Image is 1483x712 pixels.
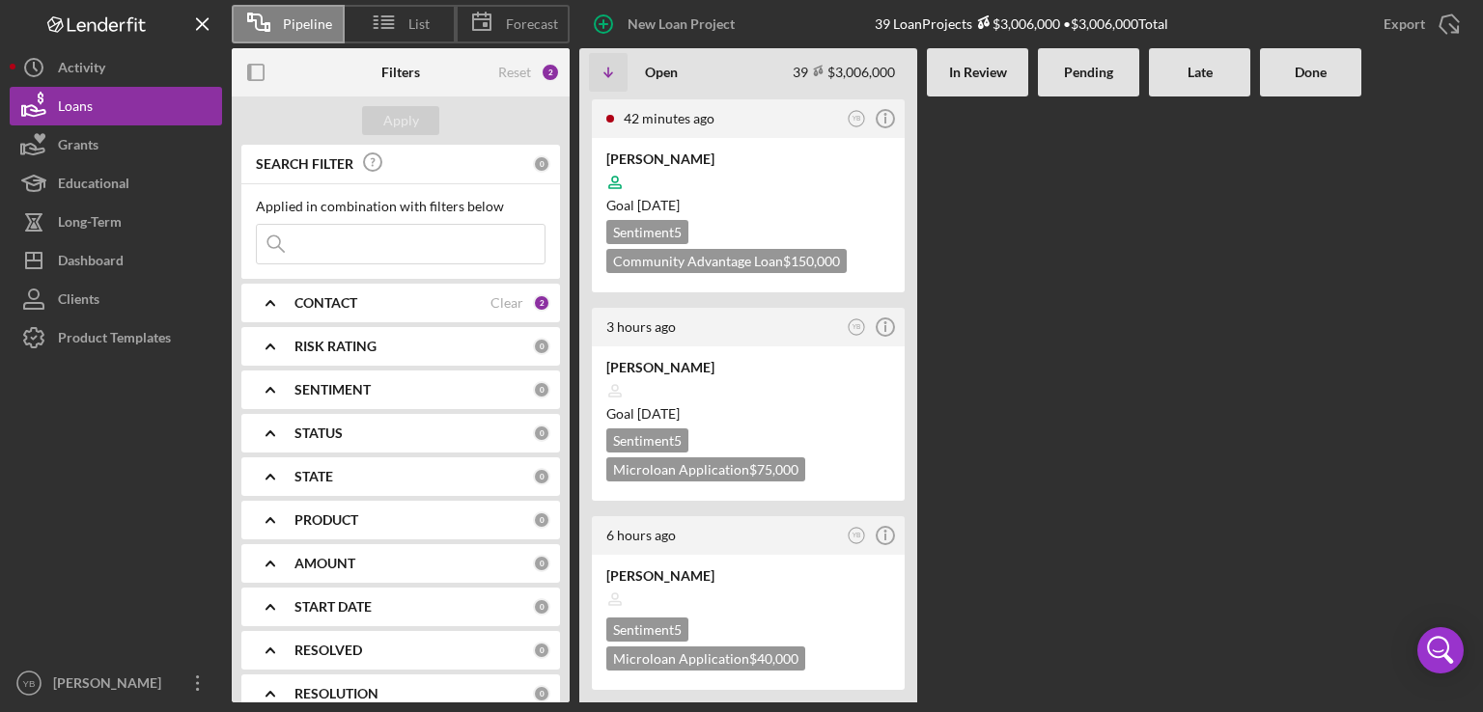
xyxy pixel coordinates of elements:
[58,318,171,362] div: Product Templates
[853,323,861,330] text: YB
[381,65,420,80] b: Filters
[533,338,550,355] div: 0
[1417,627,1464,673] div: Open Intercom Messenger
[606,646,805,671] div: Microloan Application $40,000
[589,96,908,295] a: 42 minutes agoYB[PERSON_NAME]Goal [DATE]Sentiment5Community Advantage Loan$150,000
[10,318,222,357] button: Product Templates
[10,125,222,164] button: Grants
[793,64,895,80] div: 39 $3,006,000
[972,15,1060,32] div: $3,006,000
[58,48,105,92] div: Activity
[294,512,358,528] b: PRODUCT
[853,532,861,538] text: YB
[294,469,333,484] b: STATE
[606,617,688,642] div: Sentiment 5
[637,197,680,213] time: 10/03/2025
[533,294,550,312] div: 2
[853,115,861,122] text: YB
[256,199,546,214] div: Applied in combination with filters below
[294,382,371,397] b: SENTIMENT
[23,678,36,689] text: YB
[408,16,430,32] span: List
[606,566,890,586] div: [PERSON_NAME]
[875,15,1168,32] div: 39 Loan Projects • $3,006,000 Total
[533,381,550,398] div: 0
[533,685,550,702] div: 0
[589,513,908,693] a: 6 hours agoYB[PERSON_NAME]Sentiment5Microloan Application$40,000
[10,280,222,318] button: Clients
[490,295,523,311] div: Clear
[533,555,550,572] div: 0
[10,87,222,125] button: Loans
[58,125,98,169] div: Grants
[10,664,222,702] button: YB[PERSON_NAME]
[1295,65,1327,80] b: Done
[58,87,93,130] div: Loans
[533,598,550,616] div: 0
[606,405,680,422] span: Goal
[606,358,890,377] div: [PERSON_NAME]
[541,63,560,82] div: 2
[645,65,678,80] b: Open
[58,280,99,323] div: Clients
[10,48,222,87] button: Activity
[606,220,688,244] div: Sentiment 5
[606,428,688,452] div: Sentiment 5
[58,241,124,285] div: Dashboard
[606,150,890,169] div: [PERSON_NAME]
[294,643,362,658] b: RESOLVED
[624,110,714,126] time: 2025-08-19 19:31
[1188,65,1213,80] b: Late
[294,339,377,354] b: RISK RATING
[10,241,222,280] button: Dashboard
[294,556,355,571] b: AMOUNT
[533,424,550,442] div: 0
[589,305,908,504] a: 3 hours agoYB[PERSON_NAME]Goal [DATE]Sentiment5Microloan Application$75,000
[628,5,735,43] div: New Loan Project
[606,318,676,335] time: 2025-08-19 17:24
[506,16,558,32] span: Forecast
[58,203,122,246] div: Long-Term
[606,249,847,273] div: Community Advantage Loan $150,000
[58,164,129,207] div: Educational
[949,65,1007,80] b: In Review
[606,457,805,481] div: Microloan Application $75,000
[606,527,676,543] time: 2025-08-19 14:36
[844,523,870,549] button: YB
[256,156,353,172] b: SEARCH FILTER
[294,425,343,441] b: STATUS
[533,155,550,173] div: 0
[1064,65,1113,80] b: Pending
[294,686,378,701] b: RESOLUTION
[844,106,870,132] button: YB
[637,405,680,422] time: 10/18/2025
[283,16,332,32] span: Pipeline
[606,197,680,213] span: Goal
[362,106,439,135] button: Apply
[48,664,174,707] div: [PERSON_NAME]
[1364,5,1473,43] button: Export
[533,468,550,485] div: 0
[533,642,550,659] div: 0
[10,203,222,241] button: Long-Term
[498,65,531,80] div: Reset
[10,164,222,203] button: Educational
[294,295,357,311] b: CONTACT
[294,599,372,615] b: START DATE
[579,5,754,43] button: New Loan Project
[383,106,419,135] div: Apply
[1384,5,1425,43] div: Export
[844,315,870,341] button: YB
[533,511,550,529] div: 0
